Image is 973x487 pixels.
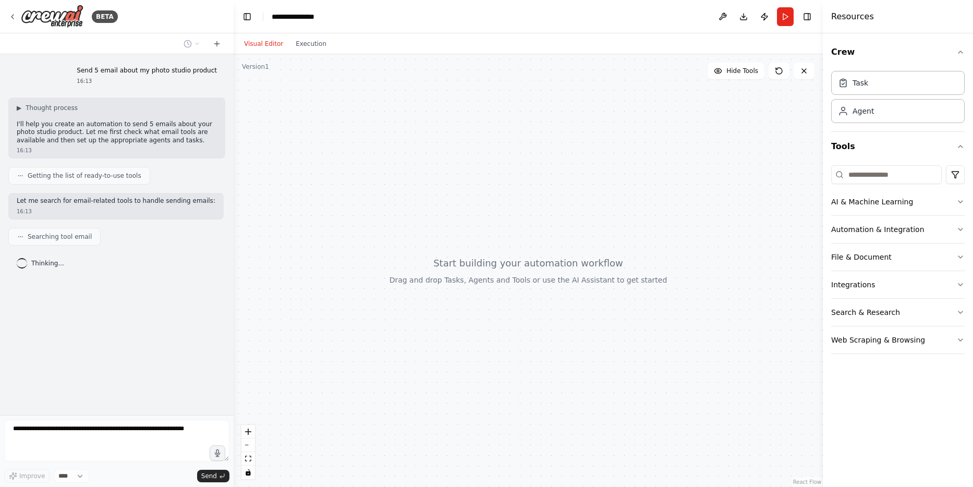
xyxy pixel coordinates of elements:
[26,104,78,112] span: Thought process
[92,10,118,23] div: BETA
[17,208,215,215] div: 16:13
[77,77,217,85] div: 16:13
[831,244,965,271] button: File & Document
[77,67,217,75] p: Send 5 email about my photo studio product
[31,259,64,267] span: Thinking...
[197,470,229,482] button: Send
[21,5,83,28] img: Logo
[272,11,325,22] nav: breadcrumb
[831,188,965,215] button: AI & Machine Learning
[179,38,204,50] button: Switch to previous chat
[210,445,225,461] button: Click to speak your automation idea
[726,67,758,75] span: Hide Tools
[793,479,821,485] a: React Flow attribution
[17,104,21,112] span: ▶
[17,197,215,205] p: Let me search for email-related tools to handle sending emails:
[831,38,965,67] button: Crew
[28,172,141,180] span: Getting the list of ready-to-use tools
[242,63,269,71] div: Version 1
[17,104,78,112] button: ▶Thought process
[853,78,868,88] div: Task
[708,63,764,79] button: Hide Tools
[17,147,217,154] div: 16:13
[201,472,217,480] span: Send
[241,439,255,452] button: zoom out
[853,106,874,116] div: Agent
[4,469,50,483] button: Improve
[241,452,255,466] button: fit view
[28,233,92,241] span: Searching tool email
[240,9,254,24] button: Hide left sidebar
[19,472,45,480] span: Improve
[238,38,289,50] button: Visual Editor
[831,161,965,362] div: Tools
[831,299,965,326] button: Search & Research
[17,120,217,145] p: I'll help you create an automation to send 5 emails about your photo studio product. Let me first...
[289,38,333,50] button: Execution
[831,10,874,23] h4: Resources
[241,425,255,439] button: zoom in
[800,9,814,24] button: Hide right sidebar
[831,132,965,161] button: Tools
[831,216,965,243] button: Automation & Integration
[831,326,965,354] button: Web Scraping & Browsing
[209,38,225,50] button: Start a new chat
[241,466,255,479] button: toggle interactivity
[831,271,965,298] button: Integrations
[241,425,255,479] div: React Flow controls
[831,67,965,131] div: Crew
